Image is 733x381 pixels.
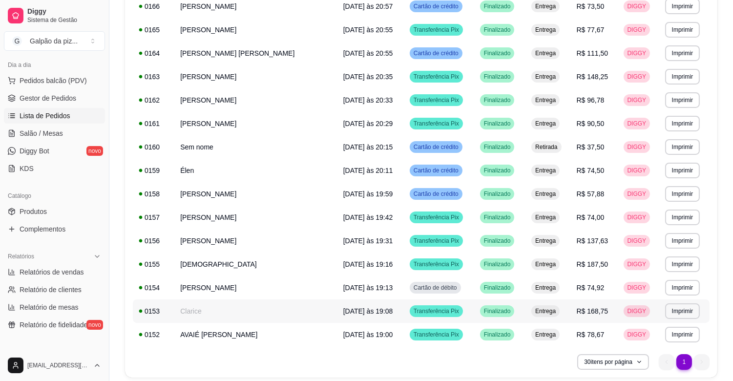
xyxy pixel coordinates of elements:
button: Select a team [4,31,105,51]
a: Gestor de Pedidos [4,90,105,106]
span: Entrega [533,167,558,174]
span: Entrega [533,73,558,81]
span: R$ 74,50 [577,167,605,174]
div: 0164 [139,48,168,58]
button: Imprimir [665,280,700,296]
span: Cartão de crédito [412,167,461,174]
div: 0158 [139,189,168,199]
td: [PERSON_NAME] [174,65,337,88]
span: [DATE] às 20:15 [343,143,393,151]
span: Transferência Pix [412,237,461,245]
td: AVAIÉ [PERSON_NAME] [174,323,337,346]
span: Finalizado [482,143,513,151]
span: Transferência Pix [412,96,461,104]
span: Diggy Bot [20,146,49,156]
span: Transferência Pix [412,120,461,127]
a: KDS [4,161,105,176]
span: DIGGY [626,167,649,174]
span: R$ 168,75 [577,307,608,315]
span: Relatório de mesas [20,302,79,312]
div: 0161 [139,119,168,128]
span: DIGGY [626,26,649,34]
span: [DATE] às 20:33 [343,96,393,104]
td: [PERSON_NAME] [174,206,337,229]
td: Sem nome [174,135,337,159]
span: R$ 96,78 [577,96,605,104]
span: [DATE] às 19:00 [343,331,393,339]
div: 0153 [139,306,168,316]
a: Complementos [4,221,105,237]
span: [DATE] às 19:16 [343,260,393,268]
td: Clarice [174,299,337,323]
span: DIGGY [626,190,649,198]
span: Cartão de débito [412,284,459,292]
span: G [12,36,22,46]
span: Entrega [533,284,558,292]
span: DIGGY [626,2,649,10]
span: [DATE] às 20:55 [343,26,393,34]
span: Finalizado [482,237,513,245]
span: Cartão de crédito [412,143,461,151]
span: [DATE] às 20:11 [343,167,393,174]
a: Relatórios de vendas [4,264,105,280]
span: R$ 187,50 [577,260,608,268]
span: Cartão de crédito [412,190,461,198]
span: Entrega [533,2,558,10]
div: 0152 [139,330,168,339]
a: Relatório de clientes [4,282,105,297]
span: [DATE] às 19:31 [343,237,393,245]
span: Entrega [533,96,558,104]
span: [EMAIL_ADDRESS][DOMAIN_NAME] [27,361,89,369]
span: Finalizado [482,26,513,34]
button: Imprimir [665,186,700,202]
nav: pagination navigation [654,349,714,375]
span: Relatórios [8,253,34,260]
span: Diggy [27,7,101,16]
div: 0155 [139,259,168,269]
span: [DATE] às 19:42 [343,213,393,221]
span: R$ 90,50 [577,120,605,127]
button: Imprimir [665,116,700,131]
span: Transferência Pix [412,307,461,315]
div: 0162 [139,95,168,105]
span: Relatório de clientes [20,285,82,295]
a: DiggySistema de Gestão [4,4,105,27]
button: Pedidos balcão (PDV) [4,73,105,88]
span: R$ 74,00 [577,213,605,221]
span: Finalizado [482,190,513,198]
div: 0159 [139,166,168,175]
div: 0156 [139,236,168,246]
span: Finalizado [482,167,513,174]
span: DIGGY [626,96,649,104]
td: [PERSON_NAME] [174,112,337,135]
span: Transferência Pix [412,26,461,34]
span: [DATE] às 20:57 [343,2,393,10]
a: Relatório de fidelidadenovo [4,317,105,333]
span: Cartão de crédito [412,2,461,10]
button: Imprimir [665,233,700,249]
td: Élen [174,159,337,182]
a: Salão / Mesas [4,126,105,141]
span: Entrega [533,213,558,221]
td: [PERSON_NAME] [174,88,337,112]
span: R$ 74,92 [577,284,605,292]
span: Finalizado [482,260,513,268]
span: R$ 57,88 [577,190,605,198]
td: [PERSON_NAME] [174,182,337,206]
button: Imprimir [665,303,700,319]
span: DIGGY [626,213,649,221]
span: Transferência Pix [412,260,461,268]
button: 30itens por página [577,354,649,370]
span: DIGGY [626,260,649,268]
span: Transferência Pix [412,73,461,81]
span: Cartão de crédito [412,49,461,57]
span: Pedidos balcão (PDV) [20,76,87,85]
span: Relatório de fidelidade [20,320,87,330]
span: Entrega [533,260,558,268]
span: R$ 37,50 [577,143,605,151]
span: DIGGY [626,73,649,81]
button: Imprimir [665,69,700,85]
div: Catálogo [4,188,105,204]
div: 0163 [139,72,168,82]
button: [EMAIL_ADDRESS][DOMAIN_NAME] [4,354,105,377]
